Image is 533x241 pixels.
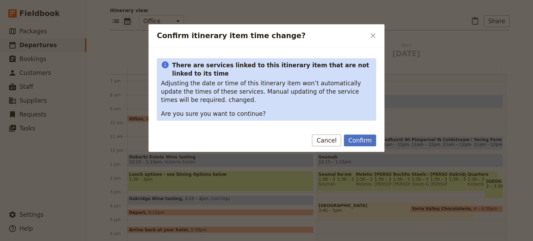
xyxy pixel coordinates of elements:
p: Are you sure you want to continue? [161,110,372,118]
button: Confirm [344,135,376,146]
strong: There are services linked to this itinerary item that are not linked to its time [172,61,372,78]
button: Cancel [312,135,341,146]
h2: Confirm itinerary item time change? [157,31,366,41]
button: Close dialog [367,30,379,42]
p: Adjusting the date or time of this itinerary item won’t automatically update the times of these s... [161,79,372,104]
